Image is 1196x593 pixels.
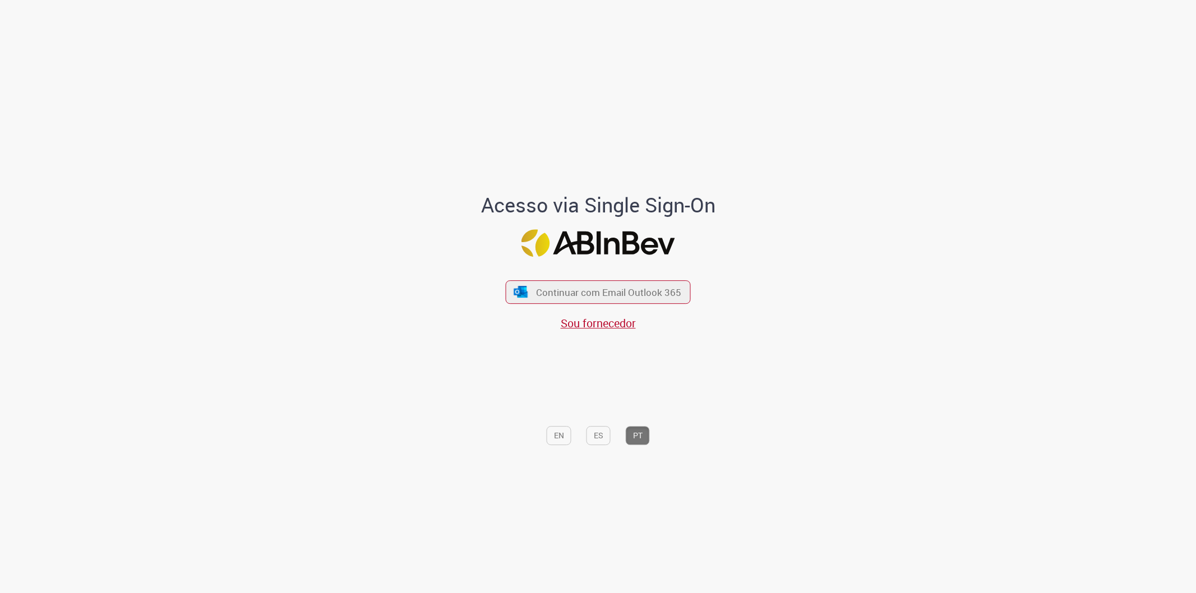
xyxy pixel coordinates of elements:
img: ícone Azure/Microsoft 360 [512,286,528,298]
button: PT [626,426,650,445]
button: ES [587,426,611,445]
button: EN [547,426,571,445]
a: Sou fornecedor [561,316,636,331]
span: Continuar com Email Outlook 365 [536,286,681,299]
button: ícone Azure/Microsoft 360 Continuar com Email Outlook 365 [506,281,691,304]
h1: Acesso via Single Sign-On [442,194,754,216]
img: Logo ABInBev [521,229,675,257]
